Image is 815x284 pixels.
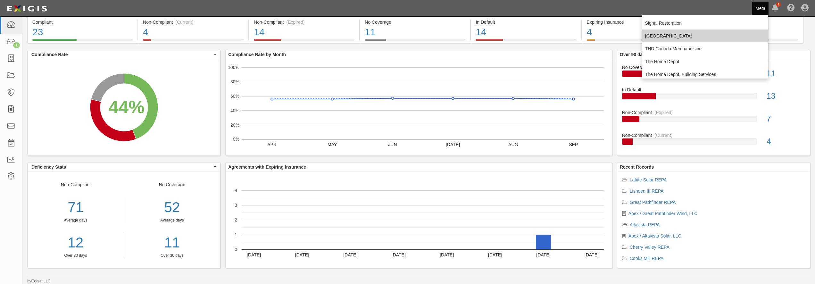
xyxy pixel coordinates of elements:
[628,211,698,216] a: Apex / Great Pathfinder Wind, LLC
[230,79,239,84] text: 80%
[620,164,654,170] b: Recent Records
[235,247,237,252] text: 0
[228,52,286,57] b: Compliance Rate by Month
[28,233,124,253] a: 12
[129,253,216,258] div: Over 30 days
[28,50,220,59] button: Compliance Rate
[249,39,359,44] a: Non-Compliant(Expired)14
[617,87,810,93] div: In Default
[143,25,244,39] div: 4
[569,142,578,147] text: SEP
[440,252,454,257] text: [DATE]
[642,17,769,29] a: Signal Restoration
[508,142,518,147] text: AUG
[32,25,133,39] div: 23
[233,137,239,142] text: 0%
[226,59,612,155] svg: A chart.
[752,2,769,15] a: Meta
[622,109,805,132] a: Non-Compliant(Expired)7
[762,113,810,125] div: 7
[32,19,133,25] div: Compliant
[235,203,237,208] text: 3
[295,252,309,257] text: [DATE]
[267,142,277,147] text: APR
[762,68,810,79] div: 11
[630,222,660,227] a: Altavista REPA
[654,132,672,138] div: (Current)
[617,64,810,71] div: No Coverage
[787,4,795,12] i: Help Center - Complianz
[28,253,124,258] div: Over 30 days
[360,39,470,44] a: No Coverage11
[247,252,261,257] text: [DATE]
[254,25,354,39] div: 14
[138,39,248,44] a: Non-Compliant(Current)4
[129,197,216,218] div: 52
[365,25,465,39] div: 11
[124,181,220,258] div: No Coverage
[287,19,305,25] div: (Expired)
[228,164,306,170] b: Agreements with Expiring Insurance
[630,200,676,205] a: Great Pathfinder REPA
[31,279,51,283] a: Exigis, LLC
[175,19,193,25] div: (Current)
[628,233,681,238] a: Apex / Altavista Solar, LLC
[13,42,20,48] div: 1
[622,132,805,150] a: Non-Compliant(Current)4
[31,51,212,58] span: Compliance Rate
[388,142,397,147] text: JUN
[642,29,769,42] a: [GEOGRAPHIC_DATA]
[129,233,216,253] a: 11
[642,42,769,55] a: THD Canada Merchandising
[230,122,239,127] text: 20%
[109,94,145,120] div: 44%
[471,39,581,44] a: In Default14
[476,25,576,39] div: 14
[235,188,237,193] text: 4
[488,252,502,257] text: [DATE]
[226,172,612,268] svg: A chart.
[235,232,237,237] text: 1
[328,142,337,147] text: MAY
[587,19,687,25] div: Expiring Insurance
[617,109,810,116] div: Non-Compliant
[762,136,810,147] div: 4
[228,65,239,70] text: 100%
[343,252,357,257] text: [DATE]
[28,59,220,155] svg: A chart.
[31,164,212,170] span: Deficiency Stats
[630,256,664,261] a: Cooks Mill REPA
[693,39,803,44] a: Pending Review0
[622,64,805,87] a: No Coverage11
[587,25,687,39] div: 4
[762,90,810,102] div: 13
[28,218,124,223] div: Average days
[27,39,137,44] a: Compliant23
[129,218,216,223] div: Average days
[476,19,576,25] div: In Default
[5,3,49,14] img: logo-5460c22ac91f19d4615b14bd174203de0afe785f0fc80cf4dbbc73dc1793850b.png
[536,252,551,257] text: [DATE]
[642,68,769,81] a: The Home Depot, Building Services
[630,177,667,182] a: Lafitte Solar REPA
[582,39,692,44] a: Expiring Insurance4
[230,108,239,113] text: 40%
[365,19,465,25] div: No Coverage
[27,279,51,284] small: by
[654,109,673,116] div: (Expired)
[230,94,239,99] text: 60%
[622,87,805,109] a: In Default13
[617,132,810,138] div: Non-Compliant
[620,52,668,57] b: Over 90 days Deficient
[630,245,669,250] a: Cherry Valley REPA
[28,181,124,258] div: Non-Compliant
[585,252,599,257] text: [DATE]
[392,252,406,257] text: [DATE]
[630,188,664,194] a: Lisheen III REPA
[28,163,220,171] button: Deficiency Stats
[28,197,124,218] div: 71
